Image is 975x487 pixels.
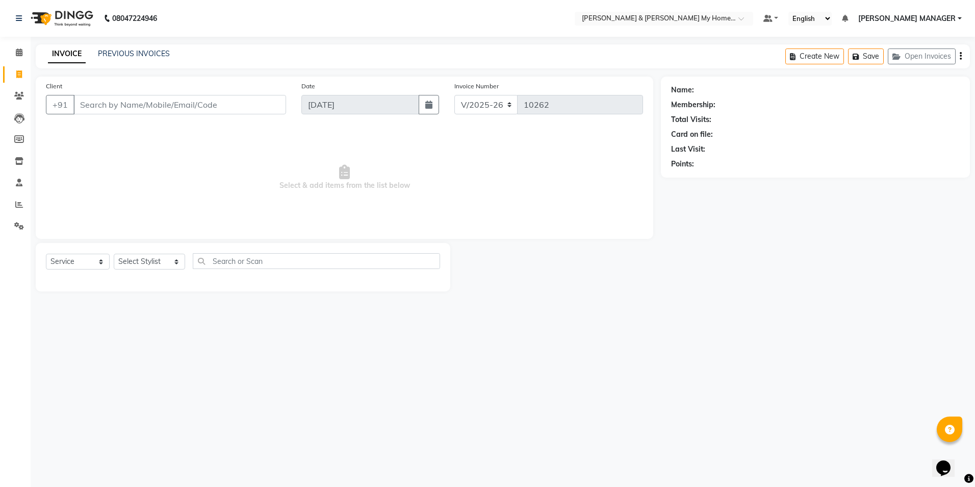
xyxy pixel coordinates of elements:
label: Invoice Number [454,82,499,91]
a: PREVIOUS INVOICES [98,49,170,58]
span: [PERSON_NAME] MANAGER [858,13,956,24]
img: logo [26,4,96,33]
button: Open Invoices [888,48,956,64]
div: Name: [671,85,694,95]
div: Last Visit: [671,144,705,155]
button: +91 [46,95,74,114]
label: Client [46,82,62,91]
div: Points: [671,159,694,169]
input: Search by Name/Mobile/Email/Code [73,95,286,114]
input: Search or Scan [193,253,440,269]
iframe: chat widget [932,446,965,477]
a: INVOICE [48,45,86,63]
div: Card on file: [671,129,713,140]
button: Create New [785,48,844,64]
span: Select & add items from the list below [46,127,643,229]
button: Save [848,48,884,64]
div: Total Visits: [671,114,711,125]
b: 08047224946 [112,4,157,33]
label: Date [301,82,315,91]
div: Membership: [671,100,715,110]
